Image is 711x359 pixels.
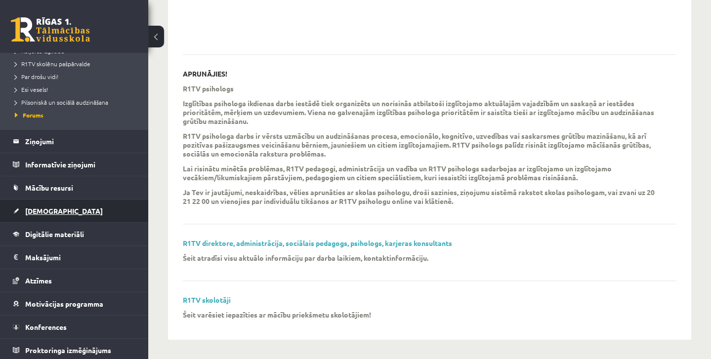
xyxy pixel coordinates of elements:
legend: Informatīvie ziņojumi [25,153,136,176]
a: Par drošu vidi! [15,72,138,81]
p: APRUNĀJIES! [183,70,227,78]
span: Digitālie materiāli [25,230,84,239]
p: Lai risinātu minētās problēmas, R1TV pedagogi, administrācija un vadība un R1TV psihologs sadarbo... [183,164,662,182]
span: Mācību resursi [25,183,73,192]
a: Pilsoniskā un sociālā audzināšana [15,98,138,107]
p: R1TV psihologa darbs ir vērsts uz . R1TV psihologs palīdz risināt izglītojamo mācīšanās grūtības,... [183,131,662,158]
a: Atzīmes [13,269,136,292]
a: Informatīvie ziņojumi [13,153,136,176]
a: R1TV skolotāji [183,295,231,304]
a: Esi vesels! [15,85,138,94]
p: R1TV psihologs [183,84,234,93]
span: Konferences [25,322,67,331]
span: Esi vesels! [15,85,48,93]
legend: Ziņojumi [25,130,136,153]
a: R1TV skolēnu pašpārvalde [15,59,138,68]
span: Pilsoniskā un sociālā audzināšana [15,98,108,106]
a: Maksājumi [13,246,136,269]
span: Proktoringa izmēģinājums [25,346,111,355]
a: Forums [15,111,138,120]
span: Motivācijas programma [25,299,103,308]
p: Šeit varēsiet iepazīties ar mācību priekšmetu skolotājiem! [183,310,371,319]
a: R1TV direktore, administrācija, sociālais pedagogs, psihologs, karjeras konsultants [183,239,452,247]
a: Digitālie materiāli [13,223,136,245]
span: [DEMOGRAPHIC_DATA] [25,206,103,215]
p: Šeit atradīsi visu aktuālo informāciju par darba laikiem, kontaktinformāciju. [183,253,428,262]
span: Par drošu vidi! [15,73,58,80]
span: Atzīmes [25,276,52,285]
span: Forums [15,111,43,119]
p: Izglītības psihologa ikdienas darbs iestādē tiek organizēts un norisinās atbilstoši izglītojamo a... [183,99,662,125]
b: mācību un audzināšanas procesa, emocionālo, kognitīvo, uzvedības vai saskarsmes grūtību mazināšan... [183,131,646,149]
a: Ziņojumi [13,130,136,153]
a: Konferences [13,316,136,338]
b: Ja Tev ir jautājumi, neskaidrības, vēlies aprunāties ar skolas psihologu, droši sazinies, ziņojum... [183,188,655,205]
a: Motivācijas programma [13,292,136,315]
a: [DEMOGRAPHIC_DATA] [13,199,136,222]
a: Rīgas 1. Tālmācības vidusskola [11,17,90,42]
a: Mācību resursi [13,176,136,199]
span: R1TV skolēnu pašpārvalde [15,60,90,68]
legend: Maksājumi [25,246,136,269]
